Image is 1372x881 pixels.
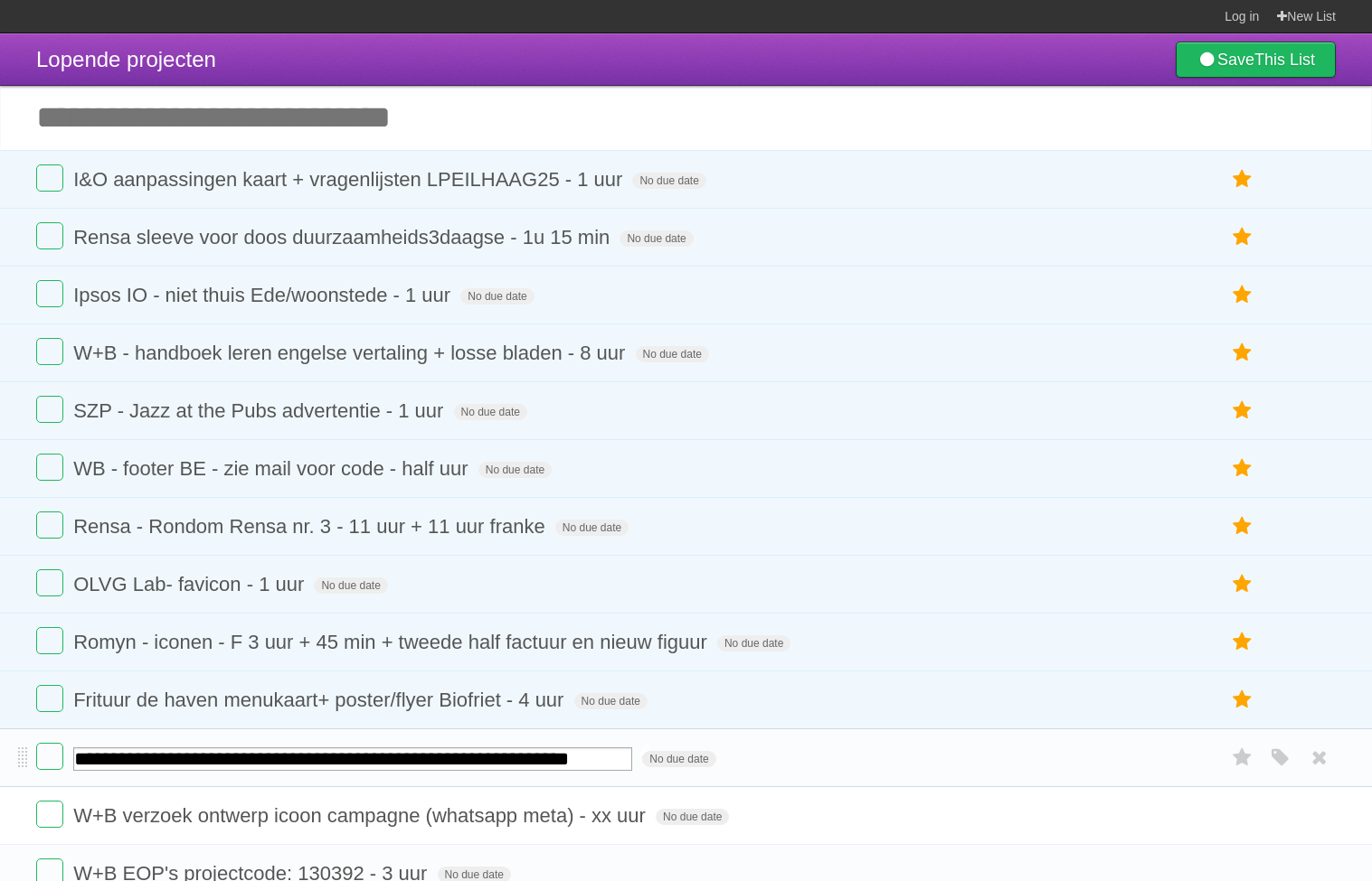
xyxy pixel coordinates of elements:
span: No due date [642,751,715,767]
label: Done [36,396,63,423]
label: Star task [1225,338,1260,368]
span: Frituur de haven menukaart+ poster/flyer Biofriet - 4 uur [73,689,568,711]
span: Rensa - Rondom Rensa nr. 3 - 11 uur + 11 uur franke [73,515,550,538]
label: Done [36,685,63,712]
label: Star task [1225,685,1260,715]
span: W+B verzoek ontwerp icoon campagne (whatsapp meta) - xx uur [73,804,650,827]
span: No due date [636,346,709,362]
span: No due date [454,404,527,420]
span: W+B - handboek leren engelse vertaling + losse bladen - 8 uur [73,342,629,364]
label: Done [36,280,63,307]
span: OLVG Lab- favicon - 1 uur [73,573,308,595]
label: Star task [1225,164,1260,194]
span: No due date [555,520,629,536]
span: Rensa sleeve voor doos duurzaamheids3daagse - 1u 15 min [73,226,614,248]
label: Done [36,222,63,249]
label: Star task [1225,627,1260,657]
span: No due date [460,288,534,305]
label: Done [36,569,63,596]
label: Done [36,164,63,192]
span: WB - footer BE - zie mail voor code - half uur [73,457,473,480]
span: SZP - Jazz at the Pubs advertentie - 1 uur [73,399,448,422]
span: No due date [478,462,552,478]
label: Star task [1225,743,1260,773]
label: Star task [1225,569,1260,599]
label: Star task [1225,222,1260,252]
span: No due date [717,635,790,651]
label: Star task [1225,511,1260,541]
span: I&O aanpassingen kaart + vragenlijsten LPEILHAAG25 - 1 uur [73,168,627,191]
label: Done [36,338,63,365]
label: Done [36,801,63,828]
label: Done [36,743,63,770]
label: Star task [1225,454,1260,483]
span: Lopende projecten [36,47,216,71]
b: This List [1254,51,1315,69]
span: Ipsos IO - niet thuis Ede/woonstede - 1 uur [73,284,455,306]
label: Done [36,627,63,654]
label: Star task [1225,396,1260,426]
label: Done [36,454,63,481]
span: Romyn - iconen - F 3 uur + 45 min + tweede half factuur en nieuw figuur [73,631,712,653]
span: No due date [620,230,693,247]
span: No due date [656,809,729,825]
span: No due date [314,577,387,594]
span: No due date [574,693,648,709]
label: Done [36,511,63,539]
span: No due date [632,173,705,189]
a: SaveThis List [1176,42,1336,78]
label: Star task [1225,280,1260,310]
